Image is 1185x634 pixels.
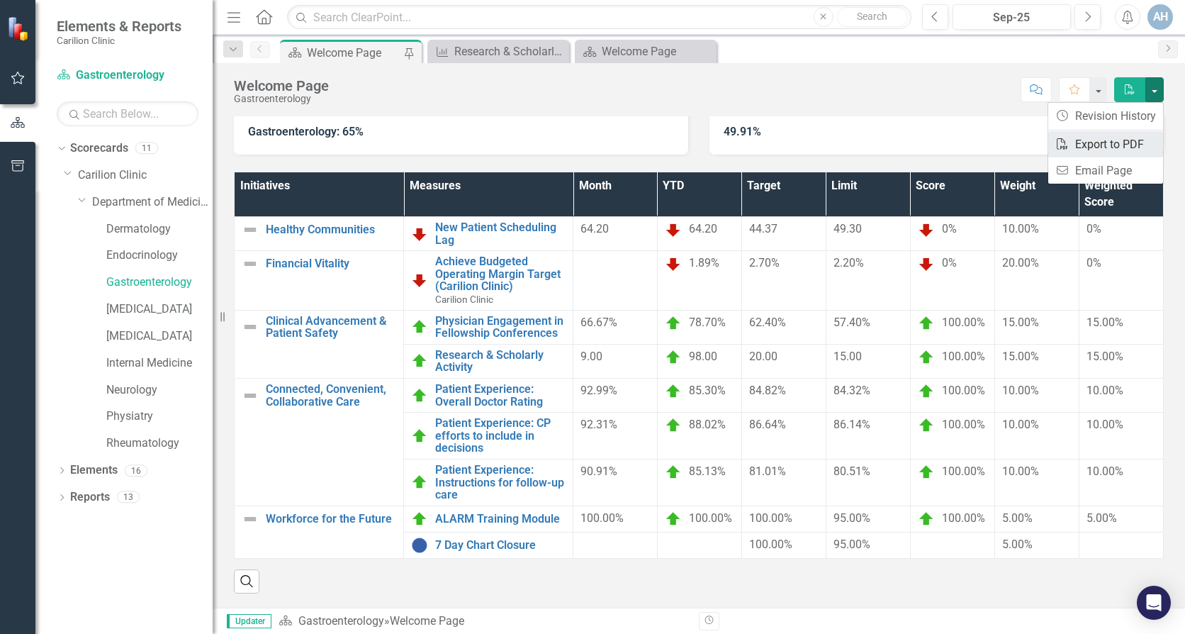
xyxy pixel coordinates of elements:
[1086,256,1101,269] span: 0%
[1086,222,1101,235] span: 0%
[298,614,384,628] a: Gastroenterology
[404,532,573,558] td: Double-Click to Edit Right Click for Context Menu
[1137,586,1171,620] div: Open Intercom Messenger
[689,384,726,397] span: 85.30%
[435,349,566,374] a: Research & Scholarly Activity
[749,316,786,329] span: 62.40%
[242,511,259,528] img: Not Defined
[833,538,870,551] span: 95.00%
[833,384,870,397] span: 84.32%
[749,350,777,363] span: 20.00
[404,217,573,251] td: Double-Click to Edit Right Click for Context Menu
[749,511,792,525] span: 100.00%
[106,274,213,291] a: Gastroenterology
[266,383,396,408] a: Connected, Convenient, Collaborative Care
[1002,384,1039,397] span: 10.00%
[435,315,566,340] a: Physician Engagement in Fellowship Conferences
[78,167,213,184] a: Carilion Clinic
[1002,418,1039,431] span: 10.00%
[1048,131,1163,157] a: Export to PDF
[918,383,935,400] img: On Target
[235,310,404,378] td: Double-Click to Edit Right Click for Context Menu
[57,35,181,46] small: Carilion Clinic
[390,614,464,628] div: Welcome Page
[435,294,493,305] span: Carilion Clinic
[57,18,181,35] span: Elements & Reports
[942,384,985,397] span: 100.00%
[435,383,566,408] a: Patient Experience: Overall Doctor Rating
[1002,222,1039,235] span: 10.00%
[411,318,428,335] img: On Target
[580,465,617,478] span: 90.91%
[689,418,726,431] span: 88.02%
[1086,511,1117,525] span: 5.00%
[918,464,935,481] img: On Target
[411,511,428,528] img: On Target
[665,315,682,332] img: On Target
[580,222,609,235] span: 64.20
[431,43,566,60] a: Research & Scholarly Activity
[235,251,404,310] td: Double-Click to Edit Right Click for Context Menu
[689,222,717,235] span: 64.20
[665,464,682,481] img: On Target
[1086,316,1123,329] span: 15.00%
[918,255,935,272] img: Below Plan
[749,465,786,478] span: 81.01%
[580,418,617,431] span: 92.31%
[918,221,935,238] img: Below Plan
[749,256,780,269] span: 2.70%
[942,418,985,431] span: 100.00%
[92,194,213,211] a: Department of Medicine
[665,383,682,400] img: On Target
[1048,157,1163,184] a: Email Page
[106,382,213,399] a: Neurology
[957,9,1066,26] div: Sep-25
[749,222,777,235] span: 44.37
[404,413,573,460] td: Double-Click to Edit Right Click for Context Menu
[918,315,935,332] img: On Target
[665,255,682,272] img: Below Plan
[942,465,985,478] span: 100.00%
[235,217,404,251] td: Double-Click to Edit Right Click for Context Menu
[942,257,957,270] span: 0%
[749,538,792,551] span: 100.00%
[404,310,573,344] td: Double-Click to Edit Right Click for Context Menu
[1002,538,1033,551] span: 5.00%
[7,16,32,41] img: ClearPoint Strategy
[1002,350,1039,363] span: 15.00%
[837,7,908,27] button: Search
[602,43,713,60] div: Welcome Page
[70,489,110,506] a: Reports
[106,408,213,425] a: Physiatry
[135,143,158,155] div: 11
[435,513,566,525] a: ALARM Training Module
[106,435,213,452] a: Rheumatology
[665,417,682,434] img: On Target
[235,379,404,506] td: Double-Click to Edit Right Click for Context Menu
[279,613,688,630] div: »
[1086,418,1123,431] span: 10.00%
[833,350,862,363] span: 15.00
[404,344,573,378] td: Double-Click to Edit Right Click for Context Menu
[665,221,682,238] img: Below Plan
[242,255,259,272] img: Not Defined
[435,539,566,552] a: 7 Day Chart Closure
[411,272,428,289] img: Below Plan
[833,222,862,235] span: 49.30
[665,511,682,528] img: On Target
[1147,4,1173,30] button: AH
[580,384,617,397] span: 92.99%
[689,257,719,270] span: 1.89%
[578,43,713,60] a: Welcome Page
[918,417,935,434] img: On Target
[1048,103,1163,129] a: Revision History
[689,350,717,363] span: 98.00
[106,248,213,264] a: Endocrinology
[307,44,400,62] div: Welcome Page
[411,428,428,445] img: On Target
[266,513,396,525] a: Workforce for the Future
[689,511,732,525] span: 100.00%
[918,511,935,528] img: On Target
[404,379,573,413] td: Double-Click to Edit Right Click for Context Menu
[580,316,617,329] span: 66.67%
